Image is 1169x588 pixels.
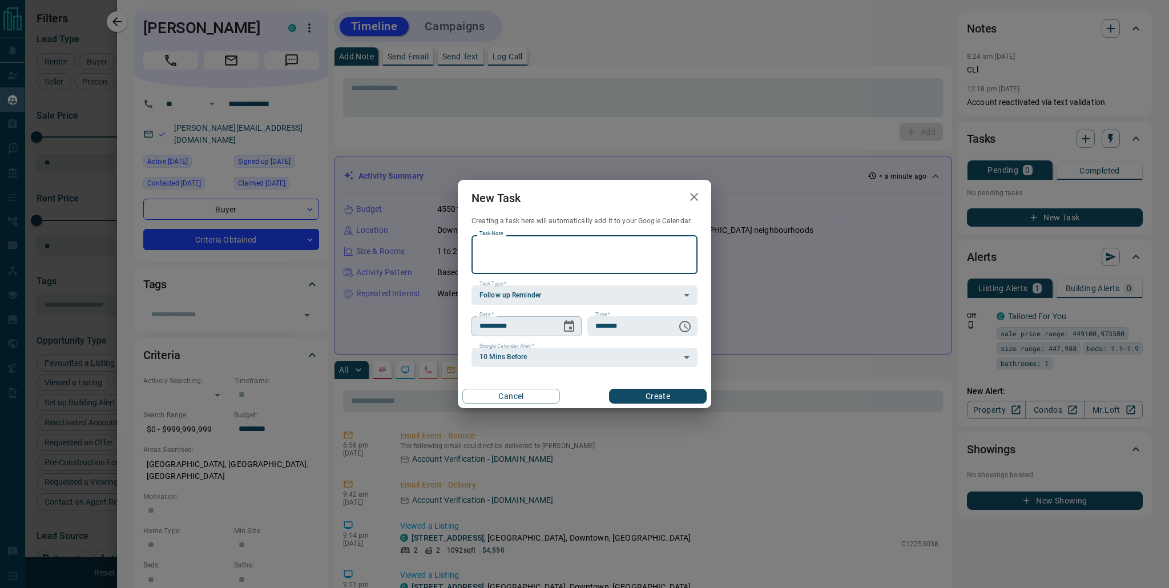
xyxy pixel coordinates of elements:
[479,343,534,350] label: Google Calendar Alert
[462,389,560,404] button: Cancel
[458,180,534,216] h2: New Task
[479,311,494,319] label: Date
[609,389,707,404] button: Create
[674,315,696,338] button: Choose time, selected time is 6:00 AM
[471,216,698,226] p: Creating a task here will automatically add it to your Google Calendar.
[558,315,581,338] button: Choose date, selected date is Aug 13, 2025
[471,285,698,305] div: Follow up Reminder
[479,230,503,237] label: Task Note
[471,348,698,367] div: 10 Mins Before
[595,311,610,319] label: Time
[479,280,506,288] label: Task Type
